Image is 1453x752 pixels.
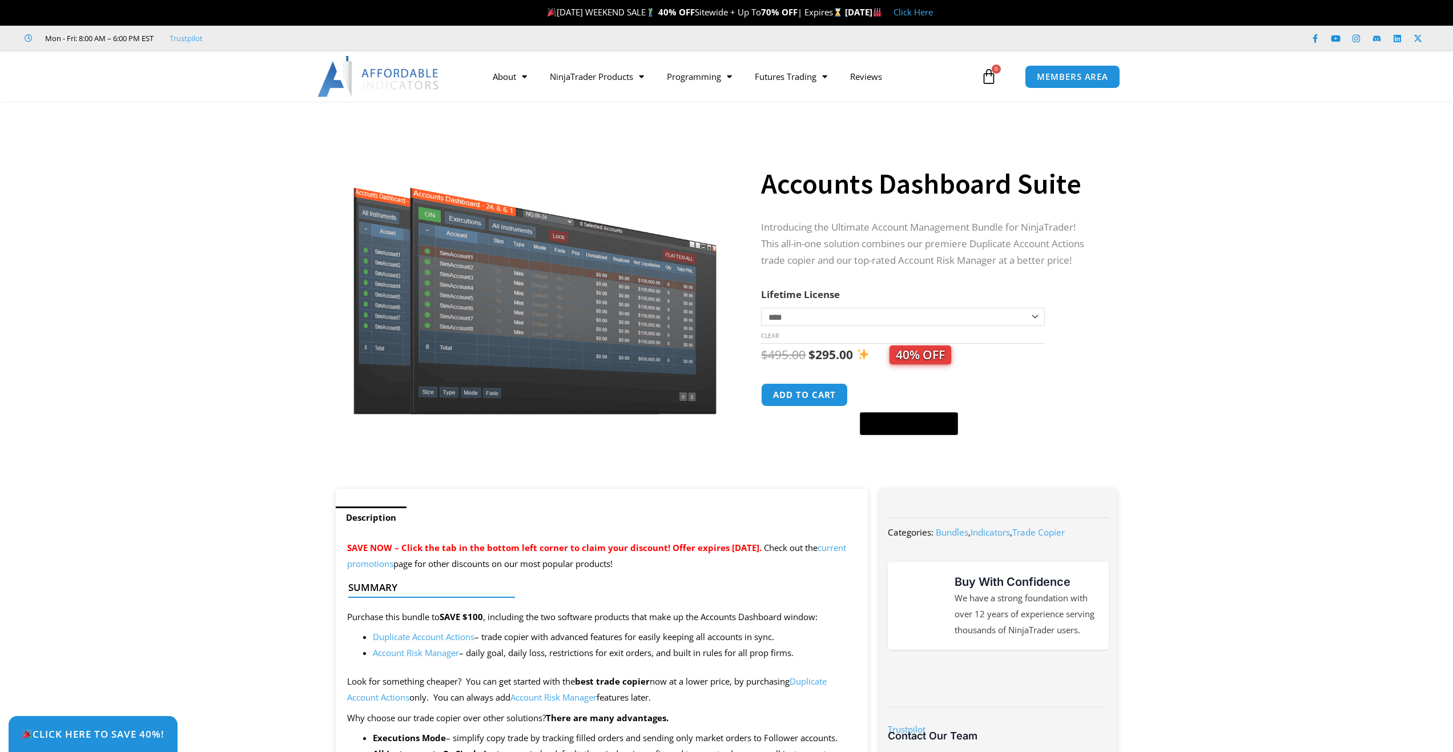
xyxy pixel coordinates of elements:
bdi: 295.00 [808,347,853,363]
a: Bundles [936,526,968,538]
a: About [481,63,538,90]
strong: [DATE] [845,6,882,18]
span: Categories: [888,526,933,538]
h1: Accounts Dashboard Suite [761,164,1094,204]
p: Purchase this bundle to , including the two software products that make up the Accounts Dashboard... [347,609,857,625]
img: NinjaTrader Wordmark color RGB | Affordable Indicators – NinjaTrader [912,668,1084,690]
label: Lifetime License [761,288,840,301]
strong: 70% OFF [761,6,798,18]
img: Screenshot 2024-08-26 155710eeeee [352,122,719,415]
img: 🏌️‍♂️ [646,8,655,17]
a: Clear options [761,332,779,340]
p: Introducing the Ultimate Account Management Bundle for NinjaTrader! This all-in-one solution comb... [761,219,1094,269]
strong: 40% OFF [658,6,695,18]
a: Reviews [839,63,893,90]
button: Add to cart [761,383,848,407]
a: Trustpilot [170,31,203,45]
p: Check out the page for other discounts on our most popular products! [347,540,857,572]
span: 40% OFF [889,345,951,364]
span: SAVE NOW – Click the tab in the bottom left corner to claim your discount! Offer expires [DATE]. [347,542,762,553]
strong: SAVE $100 [440,611,483,622]
p: We have a strong foundation with over 12 years of experience serving thousands of NinjaTrader users. [955,590,1097,638]
span: $ [761,347,768,363]
li: – trade copier with advanced features for easily keeping all accounts in sync. [373,629,857,645]
a: MEMBERS AREA [1025,65,1120,89]
a: Description [336,506,406,529]
a: Indicators [971,526,1010,538]
a: Account Risk Manager [373,647,459,658]
nav: Menu [481,63,978,90]
img: LogoAI | Affordable Indicators – NinjaTrader [317,56,440,97]
span: [DATE] WEEKEND SALE Sitewide + Up To | Expires [545,6,844,18]
a: Futures Trading [743,63,839,90]
li: – daily goal, daily loss, restrictions for exit orders, and built in rules for all prop firms. [373,645,857,661]
strong: best trade copier [575,675,650,687]
a: 🎉Click Here to save 40%! [9,716,178,752]
span: $ [808,347,815,363]
span: 0 [992,65,1001,74]
a: Account Risk Manager [510,691,597,703]
h3: Buy With Confidence [955,573,1097,590]
img: mark thumbs good 43913 | Affordable Indicators – NinjaTrader [899,585,940,626]
a: Duplicate Account Actions [373,631,474,642]
img: 🎉 [548,8,556,17]
a: Trade Copier [1012,526,1065,538]
img: ✨ [857,348,869,360]
p: Look for something cheaper? You can get started with the now at a lower price, by purchasing only... [347,674,857,706]
span: , , [936,526,1065,538]
a: Click Here [893,6,933,18]
bdi: 495.00 [761,347,806,363]
a: NinjaTrader Products [538,63,655,90]
span: Click Here to save 40%! [22,729,164,739]
span: MEMBERS AREA [1037,73,1108,81]
span: Mon - Fri: 8:00 AM – 6:00 PM EST [42,31,154,45]
strong: There are many advantages. [546,712,669,723]
img: ⌛ [834,8,842,17]
h4: Summary [348,582,847,593]
a: 0 [964,60,1014,93]
img: 🏭 [873,8,882,17]
button: Buy with GPay [860,412,958,435]
p: Why choose our trade copier over other solutions? [347,710,857,726]
iframe: Secure express checkout frame [858,381,960,409]
a: Programming [655,63,743,90]
img: 🎉 [22,729,32,739]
